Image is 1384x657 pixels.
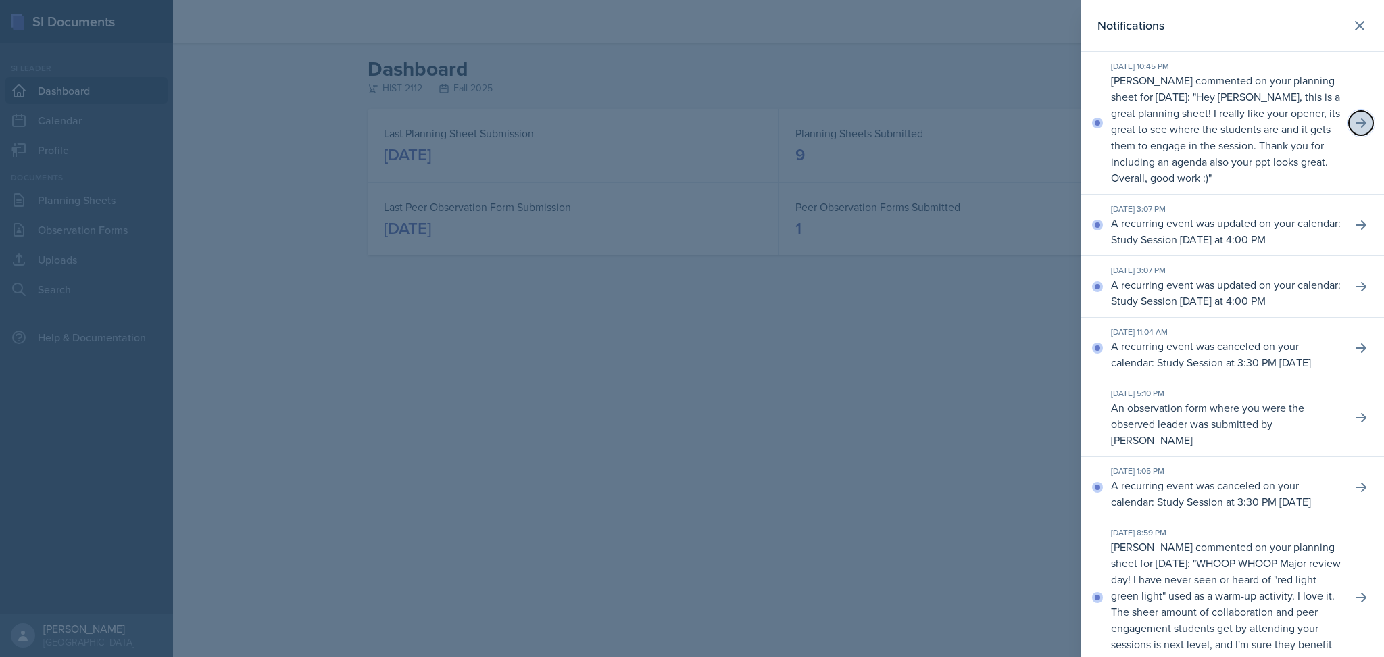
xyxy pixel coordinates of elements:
div: [DATE] 11:04 AM [1111,326,1341,338]
p: A recurring event was updated on your calendar: Study Session [DATE] at 4:00 PM [1111,276,1341,309]
p: [PERSON_NAME] commented on your planning sheet for [DATE]: " " [1111,72,1341,186]
div: [DATE] 3:07 PM [1111,264,1341,276]
div: [DATE] 10:45 PM [1111,60,1341,72]
div: [DATE] 1:05 PM [1111,465,1341,477]
p: An observation form where you were the observed leader was submitted by [PERSON_NAME] [1111,399,1341,448]
div: [DATE] 3:07 PM [1111,203,1341,215]
h2: Notifications [1097,16,1164,35]
div: [DATE] 5:10 PM [1111,387,1341,399]
div: [DATE] 8:59 PM [1111,527,1341,539]
p: A recurring event was canceled on your calendar: Study Session at 3:30 PM [DATE] [1111,477,1341,510]
p: A recurring event was canceled on your calendar: Study Session at 3:30 PM [DATE] [1111,338,1341,370]
p: Hey [PERSON_NAME], this is a great planning sheet! I really like your opener, its great to see wh... [1111,89,1340,185]
p: A recurring event was updated on your calendar: Study Session [DATE] at 4:00 PM [1111,215,1341,247]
